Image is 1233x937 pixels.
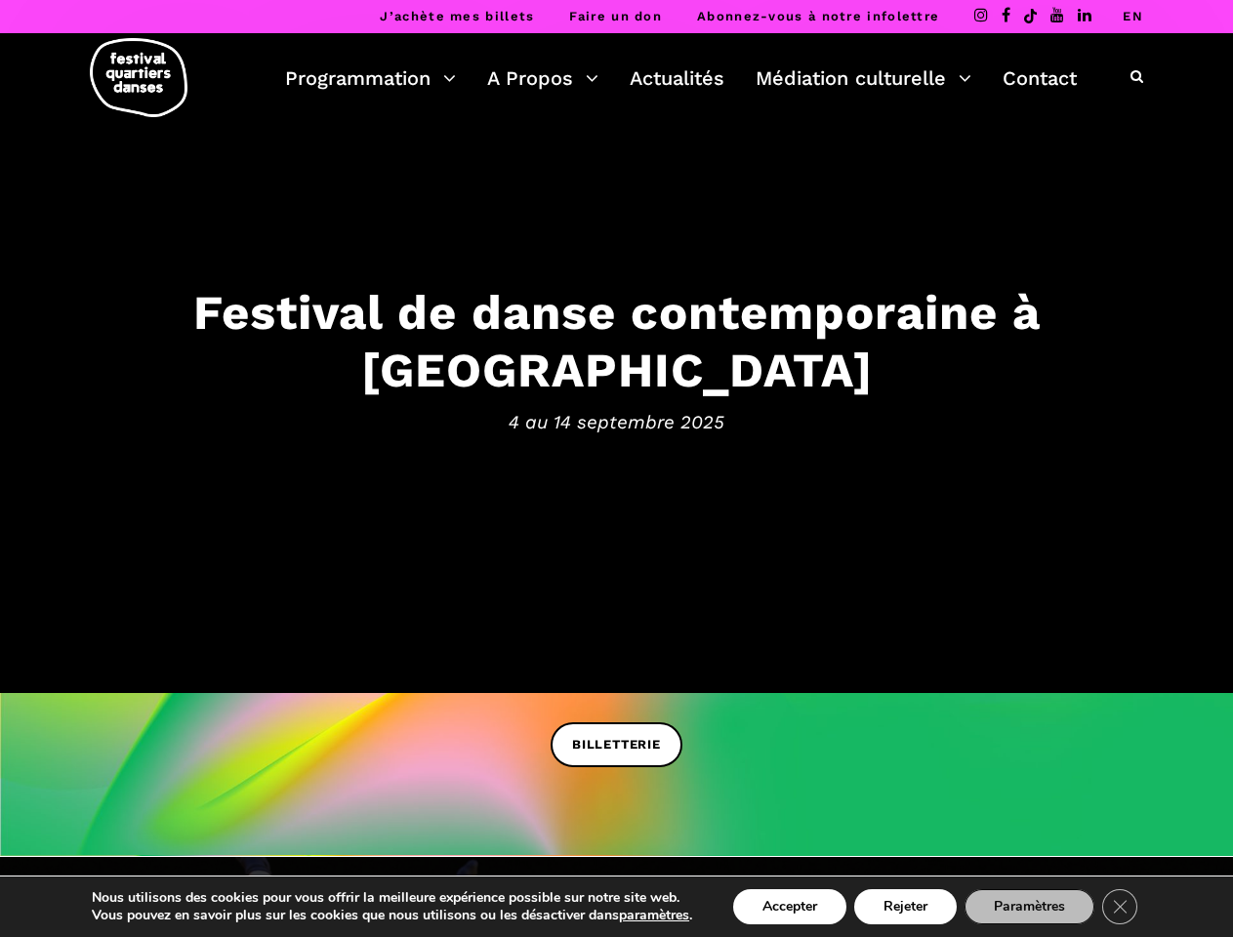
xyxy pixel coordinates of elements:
[92,889,692,907] p: Nous utilisons des cookies pour vous offrir la meilleure expérience possible sur notre site web.
[1123,9,1143,23] a: EN
[285,61,456,95] a: Programmation
[1003,61,1077,95] a: Contact
[20,283,1213,398] h3: Festival de danse contemporaine à [GEOGRAPHIC_DATA]
[92,907,692,924] p: Vous pouvez en savoir plus sur les cookies que nous utilisons ou les désactiver dans .
[572,735,661,755] span: BILLETTERIE
[619,907,689,924] button: paramètres
[569,9,662,23] a: Faire un don
[1102,889,1137,924] button: Close GDPR Cookie Banner
[756,61,971,95] a: Médiation culturelle
[487,61,598,95] a: A Propos
[630,61,724,95] a: Actualités
[90,38,187,117] img: logo-fqd-med
[380,9,534,23] a: J’achète mes billets
[697,9,939,23] a: Abonnez-vous à notre infolettre
[551,722,682,766] a: BILLETTERIE
[733,889,846,924] button: Accepter
[854,889,957,924] button: Rejeter
[20,408,1213,437] span: 4 au 14 septembre 2025
[965,889,1094,924] button: Paramètres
